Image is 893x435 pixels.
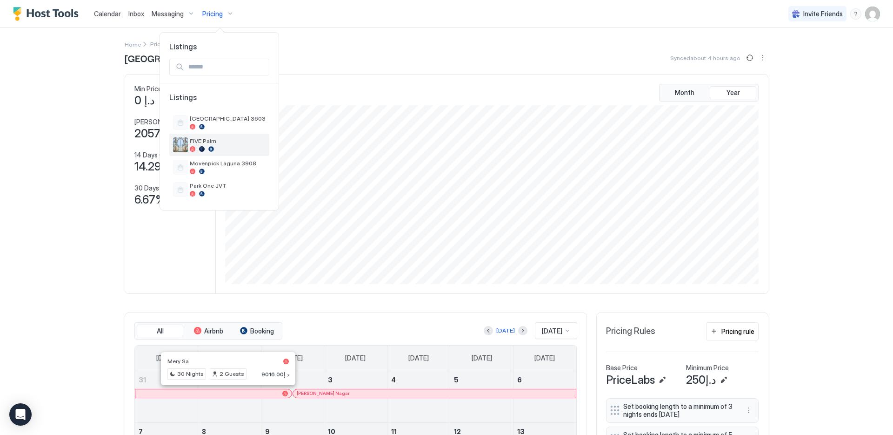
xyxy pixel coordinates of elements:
span: Listings [160,42,279,51]
span: Listings [169,93,269,111]
input: Input Field [185,59,269,75]
span: Park One JVT [190,182,266,189]
span: [GEOGRAPHIC_DATA] 3603 [190,115,266,122]
div: Open Intercom Messenger [9,403,32,426]
span: Movenpick Laguna 3908 [190,160,266,167]
div: listing image [173,137,188,152]
span: FIVE Palm [190,137,266,144]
